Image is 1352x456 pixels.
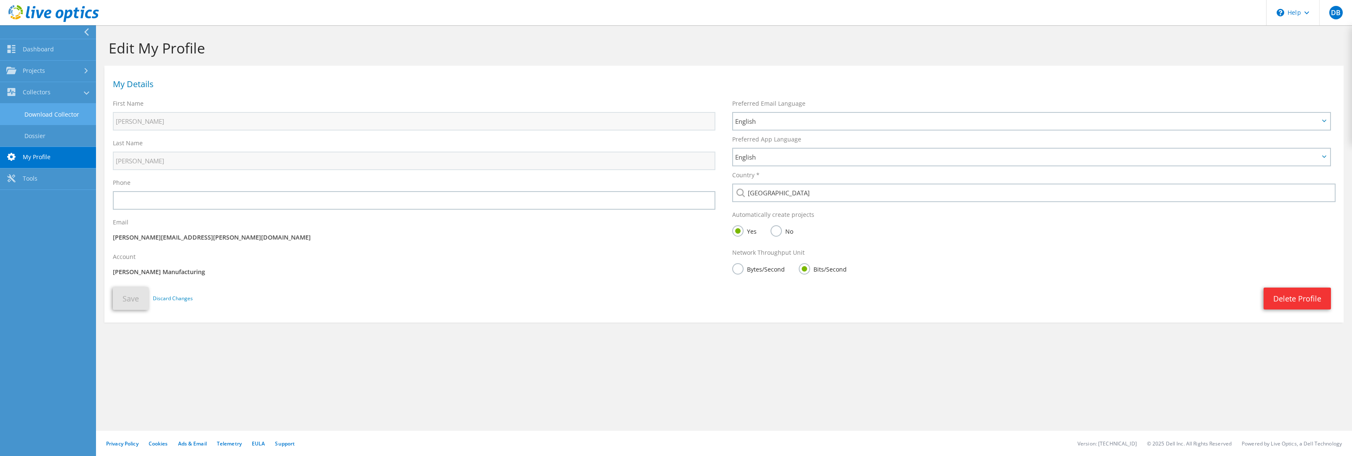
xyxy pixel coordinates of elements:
li: © 2025 Dell Inc. All Rights Reserved [1147,440,1232,447]
a: Telemetry [217,440,242,447]
label: Preferred Email Language [732,99,805,108]
span: English [735,116,1319,126]
label: First Name [113,99,144,108]
label: Preferred App Language [732,135,801,144]
a: Ads & Email [178,440,207,447]
p: [PERSON_NAME] Manufacturing [113,267,715,277]
label: Network Throughput Unit [732,248,805,257]
label: No [771,225,793,236]
label: Bytes/Second [732,263,785,274]
span: DB [1329,6,1343,19]
a: Discard Changes [153,294,193,303]
span: English [735,152,1319,162]
h1: Edit My Profile [109,39,1335,57]
li: Powered by Live Optics, a Dell Technology [1242,440,1342,447]
h1: My Details [113,80,1331,88]
label: Automatically create projects [732,211,814,219]
label: Country * [732,171,760,179]
button: Save [113,287,149,310]
label: Bits/Second [799,263,847,274]
label: Email [113,218,128,227]
label: Account [113,253,136,261]
label: Phone [113,179,131,187]
p: [PERSON_NAME][EMAIL_ADDRESS][PERSON_NAME][DOMAIN_NAME] [113,233,715,242]
a: Privacy Policy [106,440,139,447]
a: Delete Profile [1264,288,1331,309]
label: Last Name [113,139,143,147]
label: Yes [732,225,757,236]
a: Support [275,440,295,447]
svg: \n [1277,9,1284,16]
a: EULA [252,440,265,447]
a: Cookies [149,440,168,447]
li: Version: [TECHNICAL_ID] [1077,440,1137,447]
